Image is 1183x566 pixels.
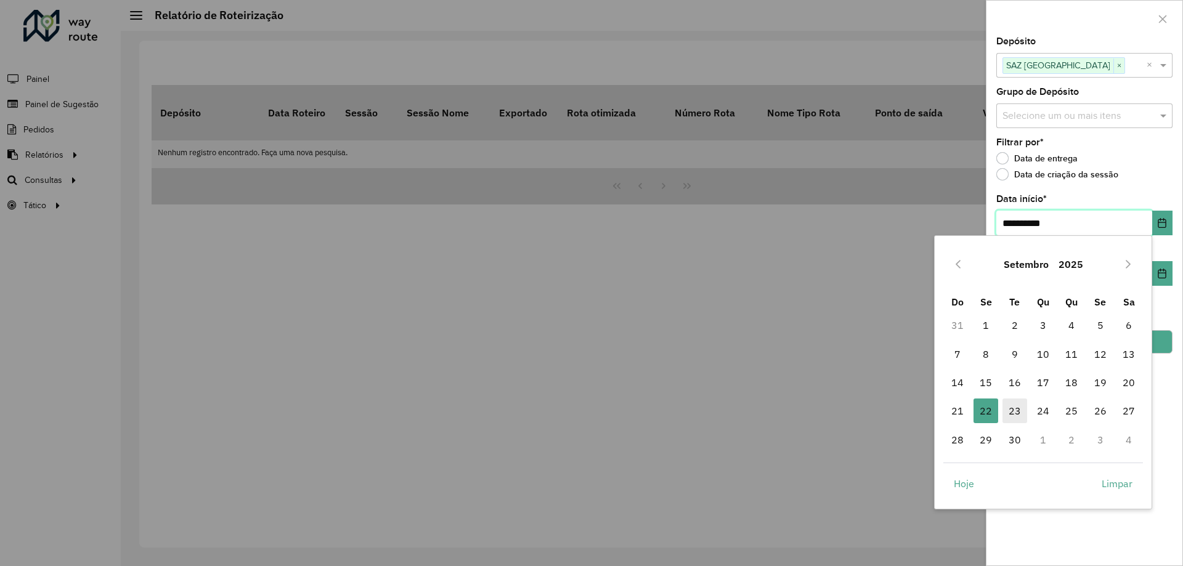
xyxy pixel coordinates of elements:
[943,397,972,425] td: 21
[1002,370,1027,395] span: 16
[1031,398,1055,423] span: 24
[943,426,972,454] td: 28
[1113,59,1124,73] span: ×
[972,340,1000,368] td: 8
[1147,58,1157,73] span: Clear all
[972,397,1000,425] td: 22
[945,342,970,366] span: 7
[972,311,1000,339] td: 1
[1000,397,1028,425] td: 23
[1059,398,1084,423] span: 25
[996,192,1047,206] label: Data início
[1002,313,1027,338] span: 2
[1118,254,1138,274] button: Next Month
[1152,261,1173,286] button: Choose Date
[1037,296,1049,308] span: Qu
[1102,476,1132,491] span: Limpar
[1057,368,1086,397] td: 18
[1115,311,1143,339] td: 6
[945,370,970,395] span: 14
[996,84,1079,99] label: Grupo de Depósito
[1000,368,1028,397] td: 16
[943,471,985,496] button: Hoje
[1115,426,1143,454] td: 4
[1009,296,1020,308] span: Te
[1115,397,1143,425] td: 27
[943,311,972,339] td: 31
[1002,342,1027,366] span: 9
[996,168,1118,180] label: Data de criação da sessão
[1116,342,1141,366] span: 13
[1002,427,1027,452] span: 30
[1054,249,1088,279] button: Choose Year
[1065,296,1078,308] span: Qu
[934,235,1152,509] div: Choose Date
[996,34,1036,49] label: Depósito
[1086,368,1115,397] td: 19
[996,135,1044,150] label: Filtrar por
[1116,398,1141,423] span: 27
[974,342,998,366] span: 8
[1086,426,1115,454] td: 3
[1002,398,1027,423] span: 23
[1116,313,1141,338] span: 6
[1086,397,1115,425] td: 26
[999,249,1054,279] button: Choose Month
[943,340,972,368] td: 7
[1057,397,1086,425] td: 25
[1031,342,1055,366] span: 10
[945,427,970,452] span: 28
[1029,340,1057,368] td: 10
[1057,340,1086,368] td: 11
[1115,340,1143,368] td: 13
[1088,342,1113,366] span: 12
[1059,370,1084,395] span: 18
[1086,311,1115,339] td: 5
[948,254,968,274] button: Previous Month
[1086,340,1115,368] td: 12
[974,427,998,452] span: 29
[1116,370,1141,395] span: 20
[1003,58,1113,73] span: SAZ [GEOGRAPHIC_DATA]
[1088,398,1113,423] span: 26
[1031,370,1055,395] span: 17
[1152,211,1173,235] button: Choose Date
[972,368,1000,397] td: 15
[1088,313,1113,338] span: 5
[1091,471,1143,496] button: Limpar
[954,476,974,491] span: Hoje
[1031,313,1055,338] span: 3
[1029,397,1057,425] td: 24
[1000,311,1028,339] td: 2
[1094,296,1106,308] span: Se
[974,370,998,395] span: 15
[1115,368,1143,397] td: 20
[1000,426,1028,454] td: 30
[1057,311,1086,339] td: 4
[1000,340,1028,368] td: 9
[1029,311,1057,339] td: 3
[980,296,992,308] span: Se
[996,152,1078,164] label: Data de entrega
[945,398,970,423] span: 21
[943,368,972,397] td: 14
[1057,426,1086,454] td: 2
[974,313,998,338] span: 1
[1059,313,1084,338] span: 4
[974,398,998,423] span: 22
[1123,296,1135,308] span: Sa
[1059,342,1084,366] span: 11
[951,296,964,308] span: Do
[1088,370,1113,395] span: 19
[1029,368,1057,397] td: 17
[972,426,1000,454] td: 29
[1029,426,1057,454] td: 1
